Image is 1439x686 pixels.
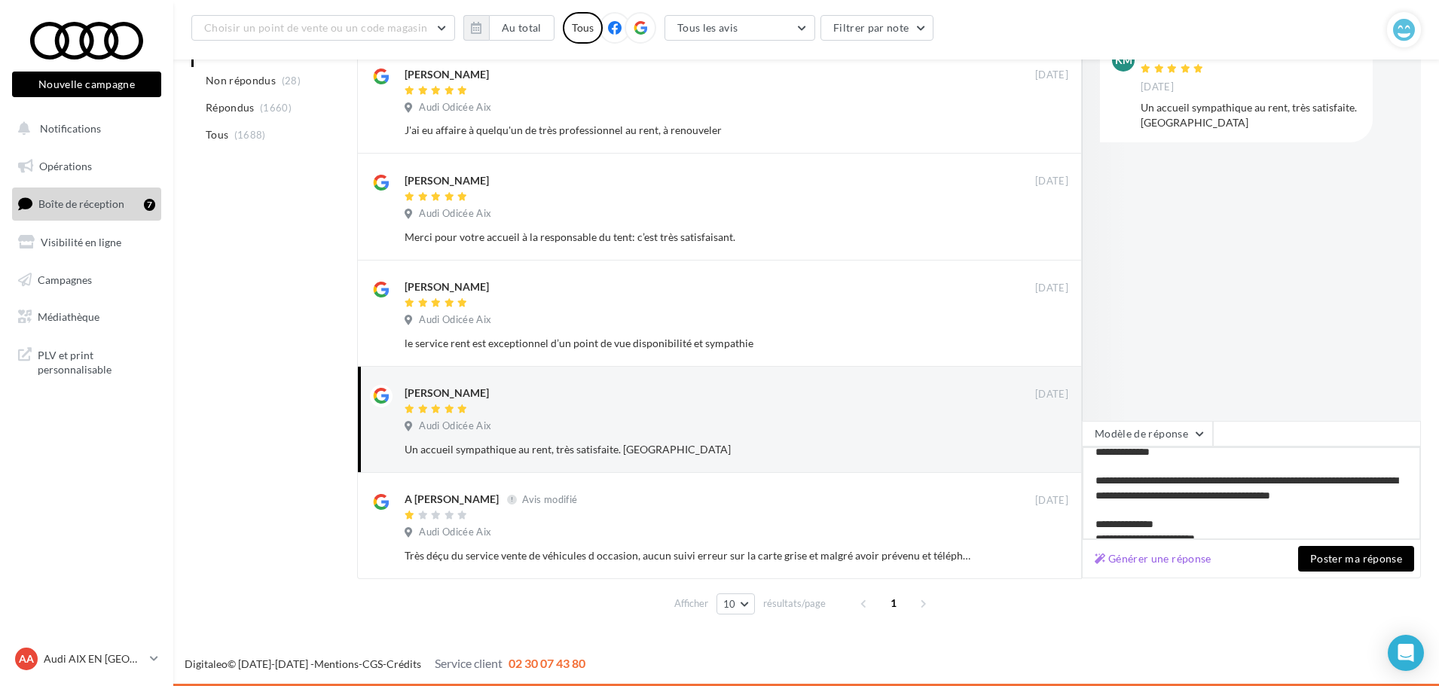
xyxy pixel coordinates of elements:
button: Au total [463,15,555,41]
a: Crédits [386,657,421,670]
span: Avis modifié [522,493,577,505]
span: [DATE] [1035,69,1068,82]
div: [PERSON_NAME] [405,173,489,188]
span: Boîte de réception [38,197,124,210]
button: Modèle de réponse [1082,421,1213,447]
span: Visibilité en ligne [41,236,121,248]
a: PLV et print personnalisable [9,339,164,383]
span: [DATE] [1035,388,1068,401]
span: 10 [723,598,736,610]
span: [DATE] [1035,494,1068,508]
span: Notifications [40,122,101,135]
span: [DATE] [1035,175,1068,188]
button: 10 [716,593,755,614]
span: [DATE] [1141,81,1174,94]
span: PLV et print personnalisable [38,345,155,377]
span: Audi Odicée Aix [419,313,491,327]
span: (1688) [234,129,266,141]
div: [PERSON_NAME] [405,279,489,294]
div: J'ai eu affaire à quelqu'un de très professionnel au rent, à renouveler [405,123,970,138]
span: Audi Odicée Aix [419,526,491,539]
span: KM [1115,53,1132,68]
span: (28) [282,75,301,87]
span: 1 [881,591,906,615]
a: Visibilité en ligne [9,227,164,258]
a: AA Audi AIX EN [GEOGRAPHIC_DATA] [12,645,161,673]
div: Open Intercom Messenger [1388,635,1424,671]
a: Médiathèque [9,301,164,333]
button: Notifications [9,113,158,145]
a: Digitaleo [185,657,228,670]
button: Poster ma réponse [1298,546,1414,572]
div: [PERSON_NAME] [405,67,489,82]
span: Répondus [206,100,255,115]
div: A [PERSON_NAME] [405,492,499,507]
div: [PERSON_NAME] [1141,49,1225,59]
button: Filtrer par note [820,15,934,41]
a: Mentions [314,657,359,670]
span: Non répondus [206,73,276,88]
span: Campagnes [38,273,92,285]
div: [PERSON_NAME] [405,386,489,401]
div: Merci pour votre accueil à la responsable du tent: c’est très satisfaisant. [405,230,970,245]
span: [DATE] [1035,282,1068,295]
button: Choisir un point de vente ou un code magasin [191,15,455,41]
div: le service rent est exceptionnel d’un point de vue disponibilité et sympathie [405,336,970,351]
span: Choisir un point de vente ou un code magasin [204,21,427,34]
span: Audi Odicée Aix [419,419,491,433]
a: CGS [362,657,383,670]
div: Tous [563,12,603,44]
span: Médiathèque [38,310,99,323]
a: Campagnes [9,264,164,296]
span: Service client [435,656,503,670]
a: Opérations [9,151,164,182]
a: Boîte de réception7 [9,188,164,220]
span: Opérations [39,160,92,172]
span: Tous [206,127,228,142]
button: Tous les avis [665,15,815,41]
span: Afficher [674,596,708,611]
button: Générer une réponse [1089,550,1217,568]
span: Audi Odicée Aix [419,101,491,114]
span: © [DATE]-[DATE] - - - [185,657,585,670]
span: (1660) [260,102,292,114]
div: Un accueil sympathique au rent, très satisfaite. [GEOGRAPHIC_DATA] [405,442,970,457]
div: 7 [144,199,155,211]
span: AA [19,651,34,666]
p: Audi AIX EN [GEOGRAPHIC_DATA] [44,651,144,666]
span: Tous les avis [677,21,738,34]
div: Un accueil sympathique au rent, très satisfaite. [GEOGRAPHIC_DATA] [1141,100,1361,130]
div: Très déçu du service vente de véhicules d occasion, aucun suivi erreur sur la carte grise et malg... [405,548,970,563]
button: Nouvelle campagne [12,72,161,97]
button: Au total [489,15,555,41]
span: 02 30 07 43 80 [509,656,585,670]
span: Audi Odicée Aix [419,207,491,221]
span: résultats/page [763,596,826,611]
